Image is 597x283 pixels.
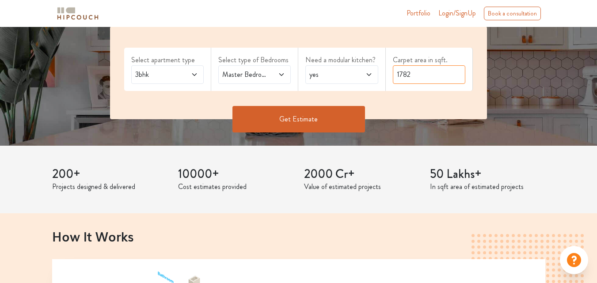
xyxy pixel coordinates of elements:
[430,167,545,182] h3: 50 Lakhs+
[484,7,541,20] div: Book a consultation
[393,65,465,84] input: Enter area sqft
[131,55,204,65] label: Select apartment type
[52,229,545,244] h2: How It Works
[232,106,365,132] button: Get Estimate
[308,69,356,80] span: yes
[218,55,291,65] label: Select type of Bedrooms
[304,167,419,182] h3: 2000 Cr+
[304,181,419,192] p: Value of estimated projects
[52,181,167,192] p: Projects designed & delivered
[56,4,100,23] span: logo-horizontal.svg
[178,167,293,182] h3: 10000+
[430,181,545,192] p: In sqft area of estimated projects
[178,181,293,192] p: Cost estimates provided
[133,69,182,80] span: 3bhk
[221,69,269,80] span: Master Bedroom,Guest,Parents
[407,8,430,19] a: Portfolio
[52,167,167,182] h3: 200+
[393,55,465,65] label: Carpet area in sqft.
[438,8,476,18] span: Login/SignUp
[305,55,378,65] label: Need a modular kitchen?
[56,6,100,21] img: logo-horizontal.svg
